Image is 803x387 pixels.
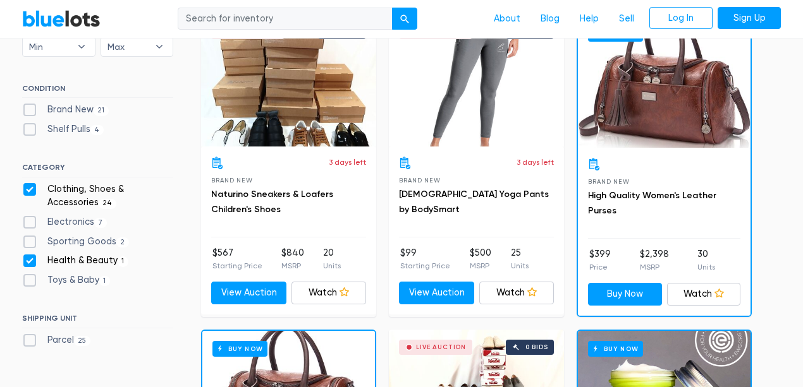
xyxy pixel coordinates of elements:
[323,260,341,271] p: Units
[511,246,529,271] li: 25
[22,122,104,136] label: Shelf Pulls
[22,103,109,117] label: Brand New
[22,163,173,177] h6: CATEGORY
[416,344,466,350] div: Live Auction
[588,283,662,306] a: Buy Now
[697,247,715,273] li: 30
[525,344,548,350] div: 0 bids
[74,336,90,346] span: 25
[22,254,128,268] label: Health & Beauty
[211,282,286,304] a: View Auction
[94,105,109,116] span: 21
[118,256,128,266] span: 1
[22,9,101,28] a: BlueLots
[640,261,669,273] p: MSRP
[22,215,107,229] label: Electronics
[94,218,107,228] span: 7
[329,157,366,168] p: 3 days left
[588,178,629,185] span: Brand New
[90,125,104,135] span: 4
[281,260,304,271] p: MSRP
[22,273,110,287] label: Toys & Baby
[146,37,173,56] b: ▾
[211,189,333,215] a: Naturino Sneakers & Loafers Children's Shoes
[178,8,393,30] input: Search for inventory
[211,177,252,184] span: Brand New
[201,14,376,146] a: Live Auction 0 bids
[589,247,611,273] li: $399
[697,261,715,273] p: Units
[400,246,450,271] li: $99
[22,314,173,328] h6: SHIPPING UNIT
[99,199,116,209] span: 24
[511,260,529,271] p: Units
[107,37,149,56] span: Max
[291,282,367,304] a: Watch
[588,190,716,216] a: High Quality Women's Leather Purses
[22,182,173,210] label: Clothing, Shoes & Accessories
[649,7,713,30] a: Log In
[400,260,450,271] p: Starting Price
[479,282,555,304] a: Watch
[667,283,741,306] a: Watch
[29,37,71,56] span: Min
[323,246,341,271] li: 20
[99,276,110,286] span: 1
[588,341,643,357] h6: Buy Now
[399,177,440,184] span: Brand New
[399,282,474,304] a: View Auction
[578,15,751,148] a: Buy Now
[609,7,644,31] a: Sell
[212,246,262,271] li: $567
[22,333,90,347] label: Parcel
[281,246,304,271] li: $840
[517,157,554,168] p: 3 days left
[22,235,129,249] label: Sporting Goods
[570,7,609,31] a: Help
[116,237,129,247] span: 2
[640,247,669,273] li: $2,398
[68,37,95,56] b: ▾
[484,7,530,31] a: About
[718,7,781,30] a: Sign Up
[470,260,491,271] p: MSRP
[470,246,491,271] li: $500
[22,84,173,98] h6: CONDITION
[399,189,549,215] a: [DEMOGRAPHIC_DATA] Yoga Pants by BodySmart
[212,341,267,357] h6: Buy Now
[389,14,564,146] a: Live Auction 0 bids
[530,7,570,31] a: Blog
[589,261,611,273] p: Price
[212,260,262,271] p: Starting Price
